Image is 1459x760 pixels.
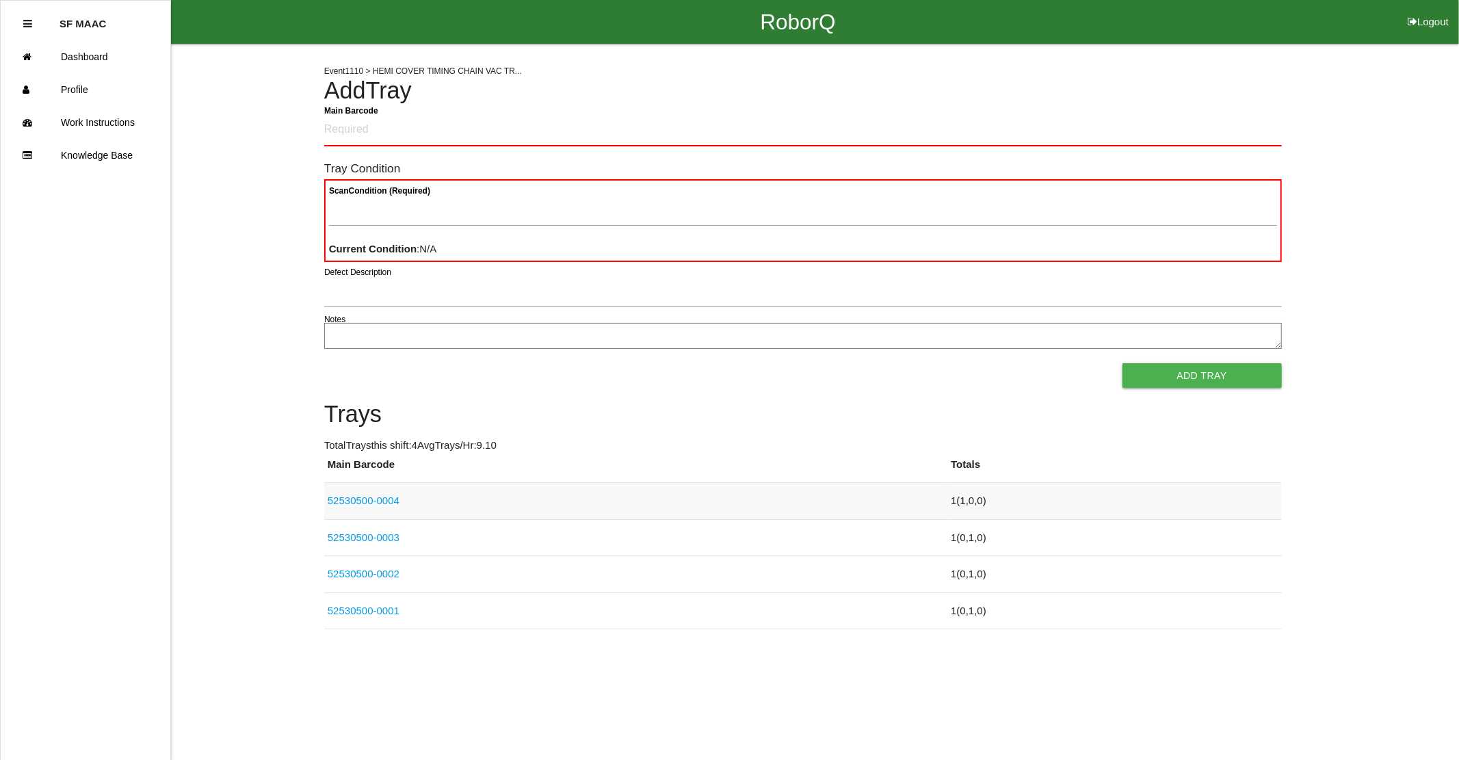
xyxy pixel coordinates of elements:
[1,40,170,73] a: Dashboard
[329,186,430,196] b: Scan Condition (Required)
[324,457,947,483] th: Main Barcode
[328,495,399,506] a: 52530500-0004
[23,8,32,40] div: Close
[324,105,378,115] b: Main Barcode
[947,556,1282,593] td: 1 ( 0 , 1 , 0 )
[324,438,1282,454] p: Total Trays this shift: 4 Avg Trays /Hr: 9.10
[324,66,522,76] span: Event 1110 > HEMI COVER TIMING CHAIN VAC TR...
[324,313,345,326] label: Notes
[328,568,399,579] a: 52530500-0002
[947,457,1282,483] th: Totals
[329,243,437,254] span: : N/A
[947,519,1282,556] td: 1 ( 0 , 1 , 0 )
[324,114,1282,146] input: Required
[947,483,1282,520] td: 1 ( 1 , 0 , 0 )
[324,78,1282,104] h4: Add Tray
[1,139,170,172] a: Knowledge Base
[1,106,170,139] a: Work Instructions
[324,266,391,278] label: Defect Description
[947,592,1282,629] td: 1 ( 0 , 1 , 0 )
[324,162,1282,175] h6: Tray Condition
[328,605,399,616] a: 52530500-0001
[329,243,417,254] b: Current Condition
[60,8,106,29] p: SF MAAC
[1122,363,1282,388] button: Add Tray
[324,402,1282,428] h4: Trays
[328,532,399,543] a: 52530500-0003
[1,73,170,106] a: Profile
